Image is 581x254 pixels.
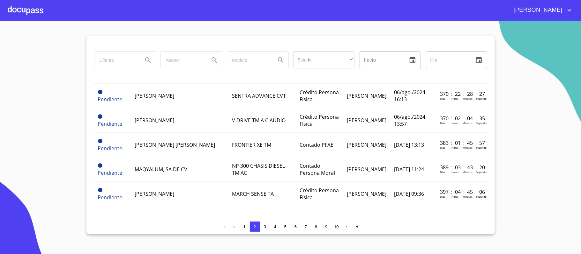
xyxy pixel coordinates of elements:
span: Pendiente [98,139,102,143]
button: 4 [270,222,280,232]
p: 370 : 02 : 04 : 35 [440,115,483,122]
p: Horas [451,97,458,100]
p: Segundos [476,170,488,174]
span: Pendiente [98,114,102,119]
div: ​ [293,51,354,68]
button: 10 [331,222,342,232]
span: Pendiente [98,96,123,103]
p: Horas [451,146,458,149]
span: [PERSON_NAME] [PERSON_NAME] [135,141,215,148]
span: 06/ago./2024 16:13 [394,89,426,103]
button: 1 [240,222,250,232]
span: 5 [284,224,287,229]
span: [DATE] 09:36 [394,190,424,197]
span: [DATE] 11:24 [394,166,424,173]
p: 370 : 22 : 28 : 27 [440,90,483,97]
p: 397 : 04 : 45 : 06 [440,188,483,195]
button: 3 [260,222,270,232]
p: Minutos [463,121,473,125]
span: 9 [325,224,327,229]
button: Search [207,53,222,68]
span: 10 [334,224,339,229]
p: 383 : 01 : 45 : 57 [440,139,483,146]
span: V DRIVE TM A C AUDIO [232,117,286,124]
p: Minutos [463,195,473,198]
span: Crédito Persona Física [300,113,339,127]
span: 2 [254,224,256,229]
p: Horas [451,170,458,174]
button: 5 [280,222,291,232]
p: Segundos [476,195,488,198]
p: Dias [440,170,445,174]
span: Crédito Persona Física [300,89,339,103]
span: [PERSON_NAME] [135,92,174,99]
span: MARCH SENSE TA [232,190,274,197]
p: Minutos [463,170,473,174]
span: Crédito Persona Física [300,187,339,201]
p: 389 : 03 : 43 : 20 [440,164,483,171]
p: Segundos [476,121,488,125]
span: [PERSON_NAME] [347,166,387,173]
span: [PERSON_NAME] [135,190,174,197]
span: 6 [294,224,297,229]
button: 8 [311,222,321,232]
button: account of current user [509,5,573,15]
span: MAQYALUM, SA DE CV [135,166,187,173]
span: NP 300 CHASIS DIESEL TM AC [232,162,285,176]
button: Search [273,53,288,68]
button: 6 [291,222,301,232]
p: Horas [451,195,458,198]
p: Horas [451,121,458,125]
span: [PERSON_NAME] [347,92,387,99]
span: 8 [315,224,317,229]
p: Minutos [463,97,473,100]
span: Pendiente [98,188,102,192]
span: [PERSON_NAME] [509,5,566,15]
span: 06/ago./2024 13:57 [394,113,426,127]
p: Dias [440,146,445,149]
p: Segundos [476,97,488,100]
button: 7 [301,222,311,232]
button: 2 [250,222,260,232]
input: search [161,52,204,69]
p: Segundos [476,146,488,149]
span: [PERSON_NAME] [135,117,174,124]
span: Pendiente [98,120,123,127]
button: Search [140,53,156,68]
p: Dias [440,195,445,198]
span: Contado PFAE [300,141,333,148]
span: Pendiente [98,163,102,168]
span: [PERSON_NAME] [347,190,387,197]
span: 3 [264,224,266,229]
p: Dias [440,97,445,100]
span: FRONTIER XE TM [232,141,272,148]
span: [PERSON_NAME] [347,141,387,148]
p: Dias [440,121,445,125]
span: 4 [274,224,276,229]
p: Minutos [463,146,473,149]
span: 7 [305,224,307,229]
span: Pendiente [98,90,102,94]
span: 1 [243,224,246,229]
span: [PERSON_NAME] [347,117,387,124]
button: 9 [321,222,331,232]
span: Pendiente [98,194,123,201]
span: Pendiente [98,169,123,176]
input: search [227,52,271,69]
span: Pendiente [98,145,123,152]
span: Contado Persona Moral [300,162,335,176]
span: SENTRA ADVANCE CVT [232,92,286,99]
span: [DATE] 13:13 [394,141,424,148]
input: search [94,52,138,69]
